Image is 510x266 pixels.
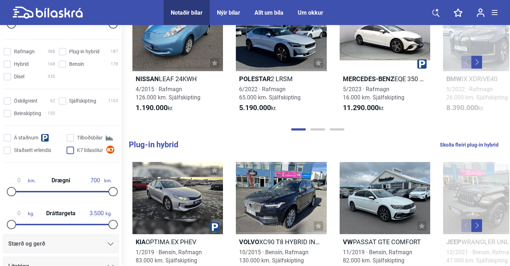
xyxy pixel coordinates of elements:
span: 178 [111,60,118,68]
button: Previous [461,56,472,69]
a: Allt um bíla [254,9,283,16]
b: Mercedes-Benz [343,75,394,83]
span: 1/2019 · Bensín, Rafmagn 83.000 km. Sjálfskipting [136,249,202,264]
b: Volvo [239,238,259,246]
a: Notaðir bílar [171,9,203,16]
span: Bensín [69,60,84,68]
span: Stærð og gerð [8,239,45,249]
b: Polestar [239,75,271,83]
span: 5/2022 · Rafmagn 26.000 km. Sjálfskipting [446,86,508,101]
span: kg. [10,210,34,217]
b: Nissan [136,75,159,83]
a: Skoða fleiri plug-in hybrid [440,140,499,149]
button: Page 2 [311,128,325,130]
span: 62 [50,97,55,105]
button: Page 1 [291,128,306,130]
b: 1.190.000 [136,103,167,112]
span: K7 bílasölur [77,147,103,154]
h2: OPTIMA EX PHEV [132,238,223,246]
h2: LEAF 24KWH [132,75,223,83]
a: Um okkur [298,9,323,16]
span: 11/2019 · Bensín, Rafmagn 82.000 km. Sjálfskipting [343,249,412,264]
img: user-login.svg [477,8,485,17]
button: Page 3 [330,128,344,130]
h2: 2 LRSM [236,75,326,83]
span: Dráttargeta [44,211,77,216]
b: 5.190.000 [239,103,271,112]
span: kr. [239,104,277,112]
span: 5/2023 · Rafmagn 16.000 km. Sjálfskipting [343,86,404,101]
b: Kia [136,238,146,246]
span: 1103 [108,97,118,105]
b: Plug-in hybrid [129,140,178,149]
span: 330 [48,73,55,80]
span: Staðsett erlendis [14,147,51,154]
span: Tilboðsbílar [77,134,103,142]
button: Next [471,219,482,232]
span: 6/2022 · Rafmagn 65.000 km. Sjálfskipting [239,86,301,101]
b: 8.390.000 [446,103,478,112]
span: Drægni [50,178,72,183]
h2: EQE 350 POWER 4MATIC [340,75,430,83]
span: 4/2015 · Rafmagn 126.000 km. Sjálfskipting [136,86,200,101]
h2: XC90 T8 HYBRID INSCRIPTION [236,238,326,246]
a: Nýir bílar [217,9,240,16]
span: Hybrid [14,60,29,68]
span: Óskilgreint [14,97,38,105]
span: kr. [446,104,484,112]
span: Rafmagn [14,48,35,55]
b: 11.290.000 [343,103,379,112]
span: kg. [88,210,112,217]
span: Á staðnum [14,134,38,142]
button: Next [471,56,482,69]
span: 168 [48,60,55,68]
span: Plug-in hybrid [69,48,99,55]
span: 187 [111,48,118,55]
span: kr. [343,104,384,112]
span: km. [10,177,35,184]
b: VW [343,238,353,246]
span: 388 [48,48,55,55]
b: BMW [446,75,462,83]
button: Previous [461,219,472,232]
span: km. [86,177,112,184]
span: Dísel [14,73,24,80]
span: 10/2015 · Bensín, Rafmagn 130.000 km. Sjálfskipting [239,249,309,264]
h2: PASSAT GTE COMFORT [340,238,430,246]
b: Jeep [446,238,461,246]
span: 150 [48,110,55,117]
span: kr. [136,104,173,112]
span: Beinskipting [14,110,41,117]
span: Sjálfskipting [69,97,96,105]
